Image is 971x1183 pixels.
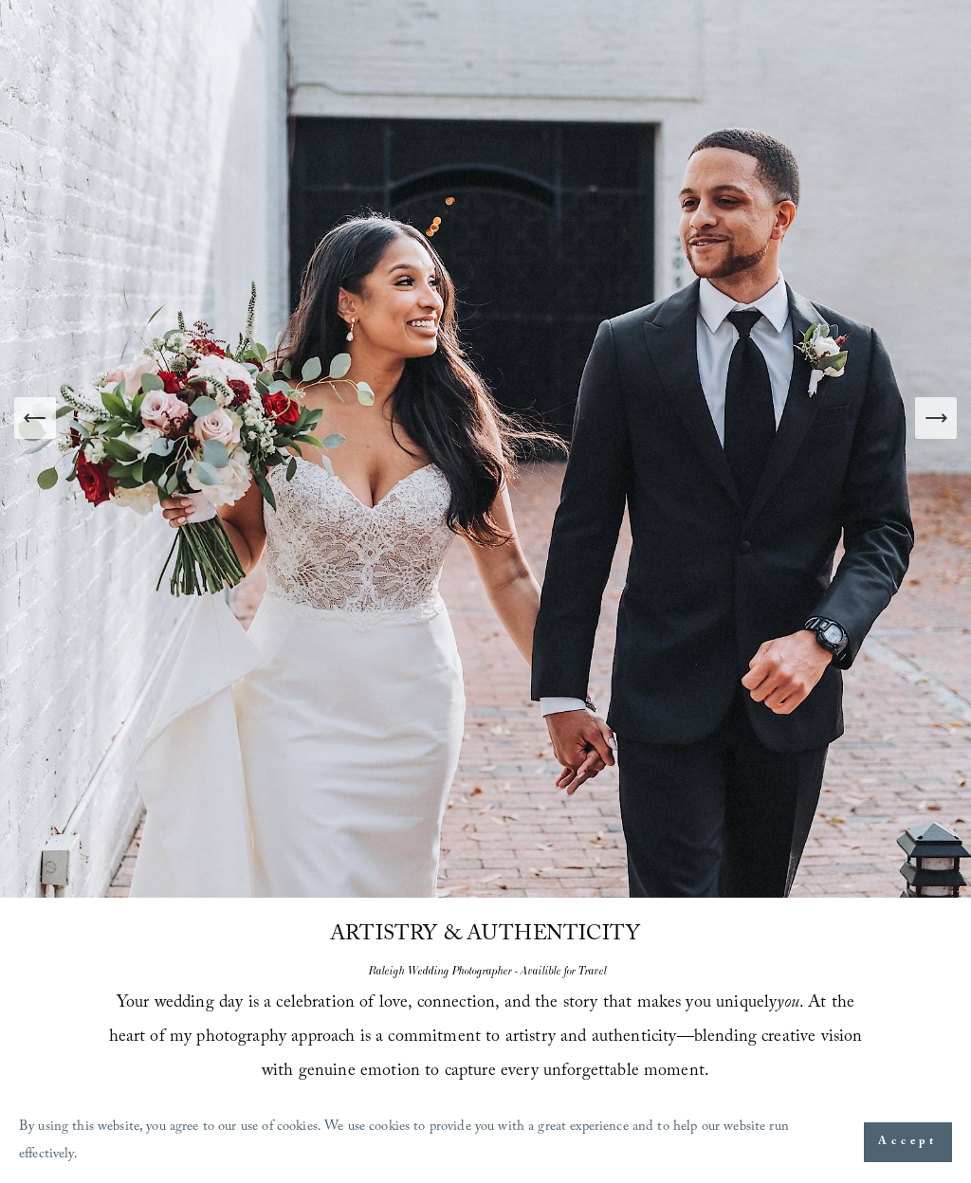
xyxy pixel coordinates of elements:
[19,1115,845,1170] p: By using this website, you agree to our use of cookies. We use cookies to provide you with a grea...
[915,397,957,439] button: Next Slide
[369,964,607,977] em: Raleigh Wedding Photographer - Availible for Travel
[330,919,640,955] span: ARTISTRY & AUTHENTICITY
[878,1133,938,1152] span: Accept
[14,397,56,439] button: Previous Slide
[109,990,868,1088] span: Your wedding day is a celebration of love, connection, and the story that makes you uniquely . At...
[864,1122,952,1162] button: Accept
[777,990,798,1019] em: you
